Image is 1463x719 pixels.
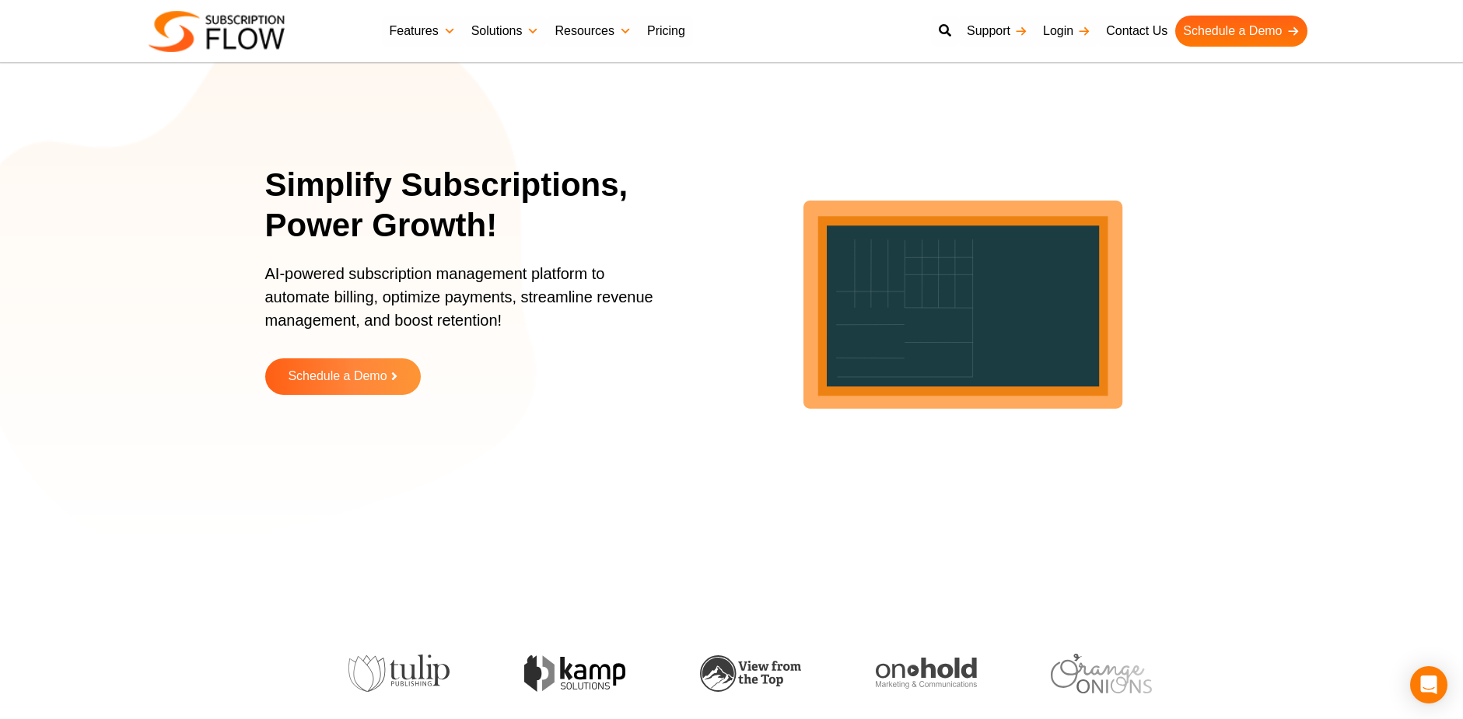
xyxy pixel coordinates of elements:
a: Support [959,16,1035,47]
h1: Simplify Subscriptions, Power Growth! [265,165,689,246]
p: AI-powered subscription management platform to automate billing, optimize payments, streamline re... [265,262,670,347]
a: Resources [547,16,639,47]
img: kamp-solution [501,655,602,692]
img: tulip-publishing [325,654,426,692]
div: Open Intercom Messenger [1410,666,1447,703]
img: orange-onions [1027,654,1129,693]
a: Schedule a Demo [1175,16,1307,47]
a: Features [382,16,464,47]
img: Subscriptionflow [149,11,285,52]
a: Login [1035,16,1098,47]
a: Pricing [639,16,693,47]
span: Schedule a Demo [288,370,387,383]
a: Solutions [464,16,548,47]
a: Schedule a Demo [265,358,421,395]
img: onhold-marketing [852,658,953,689]
a: Contact Us [1098,16,1175,47]
img: view-from-the-top [677,655,778,692]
